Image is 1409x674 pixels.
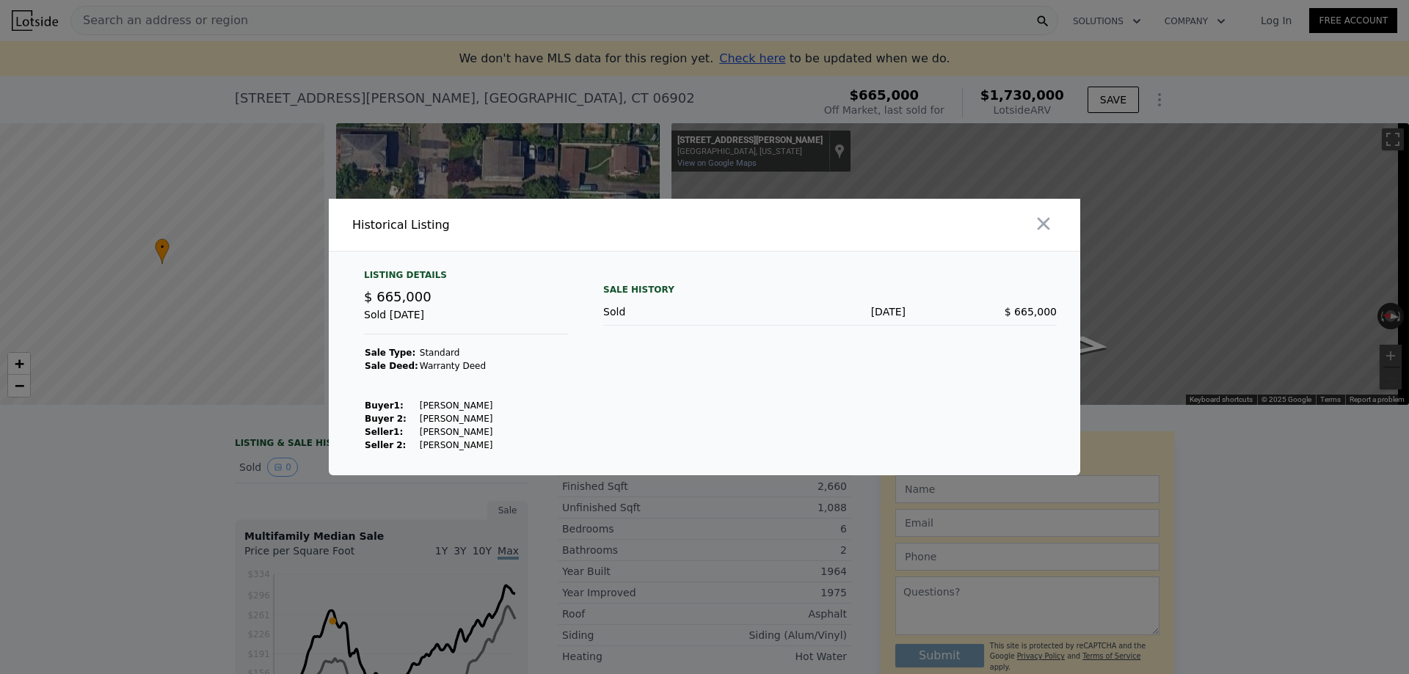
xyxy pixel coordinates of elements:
[365,414,407,424] strong: Buyer 2:
[603,304,754,319] div: Sold
[364,269,568,287] div: Listing Details
[419,399,494,412] td: [PERSON_NAME]
[365,440,406,450] strong: Seller 2:
[1005,306,1057,318] span: $ 665,000
[754,304,906,319] div: [DATE]
[419,425,494,439] td: [PERSON_NAME]
[419,346,494,359] td: Standard
[365,427,403,437] strong: Seller 1 :
[419,439,494,452] td: [PERSON_NAME]
[364,289,432,304] span: $ 665,000
[365,400,404,411] strong: Buyer 1 :
[364,307,568,334] div: Sold [DATE]
[419,359,494,373] td: Warranty Deed
[352,216,699,234] div: Historical Listing
[365,361,418,371] strong: Sale Deed:
[365,348,415,358] strong: Sale Type:
[419,412,494,425] td: [PERSON_NAME]
[603,281,1057,298] div: Sale History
